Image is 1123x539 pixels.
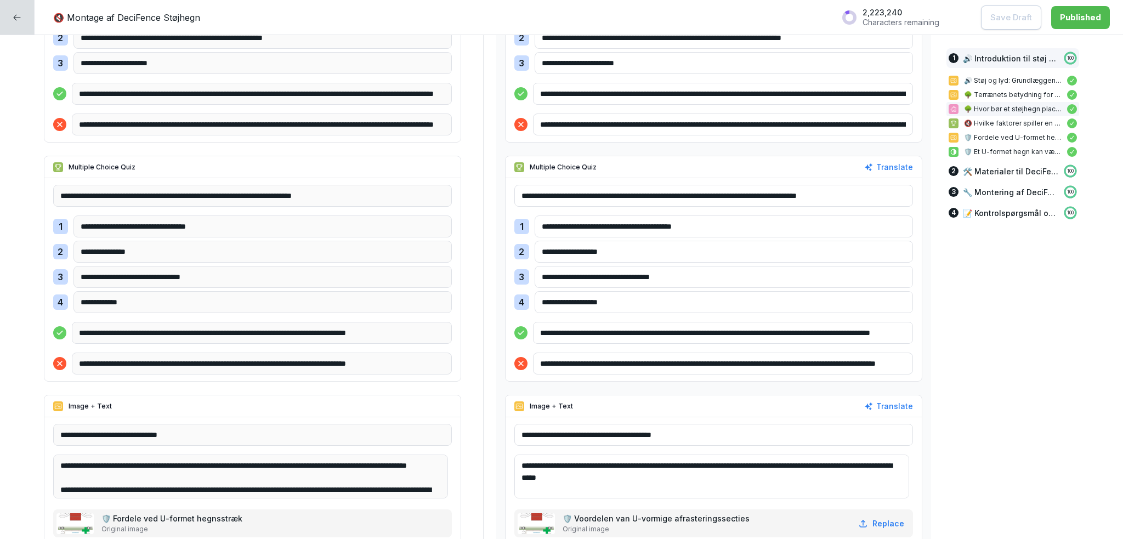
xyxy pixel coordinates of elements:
p: 2,223,240 [863,8,939,18]
button: Published [1051,6,1110,29]
p: Multiple Choice Quiz [530,162,597,172]
div: Published [1060,12,1101,24]
div: 3 [53,269,68,285]
div: 3 [514,55,529,71]
p: 🛡️ Fordele ved U-formet hegnsstræk [964,133,1062,143]
p: 🛡️ Voordelen van U-vormige afrasteringssecties [563,513,752,524]
p: Original image [101,524,245,534]
p: 🔇 Hvilke faktorer spiller en rolle for støjreduktion, når man placerer et støjhegn? [964,118,1062,128]
div: 4 [949,208,958,218]
p: Multiple Choice Quiz [69,162,135,172]
button: Translate [864,400,913,412]
img: p883ip5tmwn80q5xvu2fyisg.png [518,513,555,534]
div: 4 [514,294,529,310]
div: 1 [514,219,529,234]
p: 🛡️ Fordele ved U-formet hegnsstræk [101,513,245,524]
p: Characters remaining [863,18,939,27]
p: 🛠️ Materialer til DeciFence støjhegn [963,166,1058,177]
div: 2 [949,166,958,176]
div: 3 [53,55,68,71]
p: 📝 Kontrolspørgsmål og opsummering [963,207,1058,219]
button: Save Draft [981,5,1041,30]
p: 🔊 Støj og lyd: Grundlæggende forståelse [964,76,1062,86]
p: 🔧 Montering af DeciFence støjhegn [963,186,1058,198]
div: 2 [514,30,529,46]
div: 4 [53,294,68,310]
p: 100 [1067,55,1074,61]
p: 100 [1067,168,1074,174]
p: 100 [1067,209,1074,216]
p: Replace [872,518,904,529]
p: 🔊 Introduktion til støj og lyd [963,53,1058,64]
button: 2,223,240Characters remaining [836,3,971,31]
p: 🛡️ Et U-formet hegn kan være en fordel, fordi det skærmer støj fra flere sider. [964,147,1062,157]
img: p883ip5tmwn80q5xvu2fyisg.png [56,513,94,534]
div: 3 [514,269,529,285]
div: 2 [514,244,529,259]
p: Image + Text [69,401,112,411]
p: 🌳 Terrænets betydning for støjhegn [964,90,1062,100]
button: Translate [864,161,913,173]
div: 2 [53,30,68,46]
div: 1 [53,219,68,234]
div: 2 [53,244,68,259]
p: 100 [1067,189,1074,195]
p: 🔇 Montage af DeciFence Støjhegn [53,11,200,24]
p: Save Draft [990,12,1032,24]
p: 🌳 Hvor bør et støjhegn placeres for at være mest effektivt? [964,104,1062,114]
p: Image + Text [530,401,573,411]
div: 1 [949,53,958,63]
p: Original image [563,524,752,534]
div: 3 [949,187,958,197]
